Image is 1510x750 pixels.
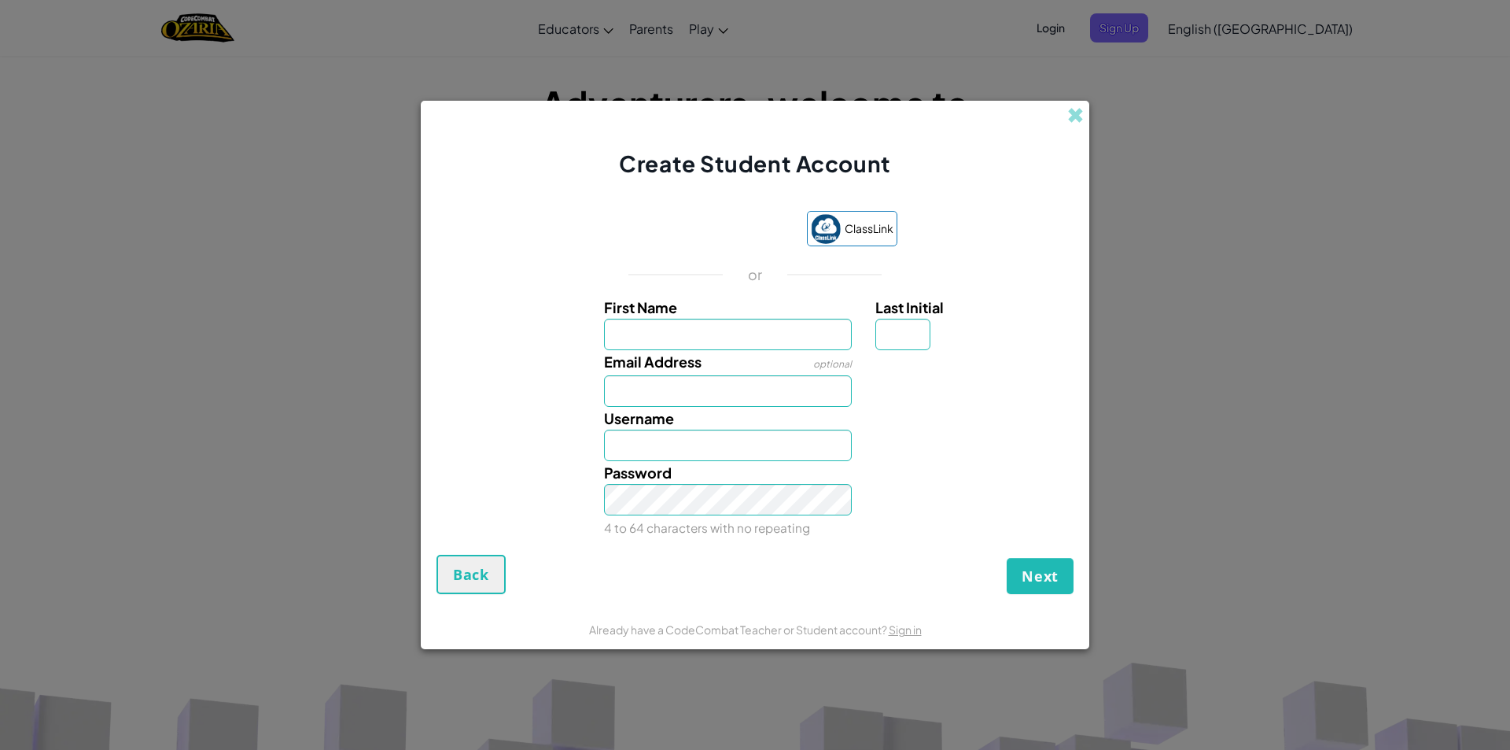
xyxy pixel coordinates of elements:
span: Already have a CodeCombat Teacher or Student account? [589,623,889,637]
span: Next [1022,567,1059,586]
p: or [748,265,763,284]
iframe: Sign in with Google Button [605,213,799,248]
a: Sign in [889,623,922,637]
span: Email Address [604,353,702,371]
button: Next [1007,558,1074,594]
span: Last Initial [875,298,944,316]
span: Back [453,565,489,584]
span: First Name [604,298,677,316]
span: Username [604,409,674,427]
small: 4 to 64 characters with no repeating [604,520,810,535]
span: Password [604,464,672,482]
span: ClassLink [845,217,893,240]
span: Create Student Account [619,150,890,177]
img: classlink-logo-small.png [811,214,841,244]
button: Back [436,555,506,594]
span: optional [813,358,852,370]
